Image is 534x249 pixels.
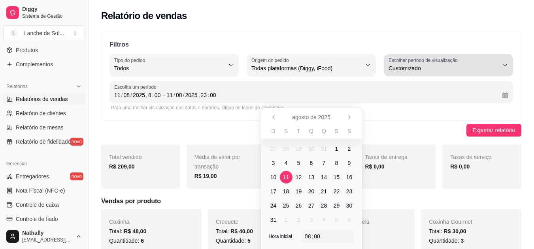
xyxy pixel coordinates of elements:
span: quarta-feira, 30 de julho de 2025 [305,142,318,155]
span: 1 [335,145,338,153]
span: sábado, 2 de agosto de 2025 [343,142,356,155]
span: 21 [321,187,327,195]
div: , [198,91,201,99]
span: 17 [270,187,277,195]
span: Escolha um período [114,84,508,90]
span: Complementos [16,60,53,68]
label: Origem do pedido [251,57,291,64]
span: Hoje, quarta-feira, 13 de agosto de 2025 [305,171,318,183]
span: Quantidade: [429,238,464,244]
span: L [10,29,18,37]
span: S [284,127,288,135]
span: domingo, 31 de agosto de 2025 [267,213,280,226]
span: sexta-feira, 1 de agosto de 2025 [330,142,343,155]
span: 6 [141,238,144,244]
span: 26 [296,202,302,210]
span: 4 [323,216,326,224]
span: R$ 30,00 [444,228,466,234]
span: Taxas de entrega [365,154,407,160]
div: minuto, Data inicial, [154,91,162,99]
div: / [173,91,176,99]
span: domingo, 17 de agosto de 2025 [267,185,280,198]
span: 20 [308,187,315,195]
span: Média de valor por transação [194,154,240,170]
span: Entregadores [16,172,49,180]
label: Tipo do pedido [114,57,148,64]
button: Select a team [3,25,85,41]
span: sábado, 16 de agosto de 2025 [343,171,356,183]
span: terça-feira, 26 de agosto de 2025 [292,199,305,212]
div: / [130,91,133,99]
span: Relatório de mesas [16,124,64,131]
span: 3 [310,216,313,224]
span: segunda-feira, 4 de agosto de 2025 [280,157,292,169]
span: Controle de caixa [16,201,59,209]
span: Coxinha Gourmet [429,219,472,225]
table: agosto de 2025 [261,127,362,227]
span: R$ 40,00 [230,228,253,234]
div: dia, Data final, [166,91,174,99]
span: [EMAIL_ADDRESS][DOMAIN_NAME] [22,237,72,243]
span: terça-feira, 19 de agosto de 2025 [292,185,305,198]
span: 29 [334,202,340,210]
span: 13 [308,173,315,181]
span: 3 [460,238,464,244]
span: sábado, 30 de agosto de 2025 [343,199,356,212]
span: Nota Fiscal (NFC-e) [16,187,65,195]
div: mês, Data final, [175,91,183,99]
strong: R$ 0,00 [450,163,470,170]
span: segunda-feira, 1 de setembro de 2025 [280,213,292,226]
span: Total: [429,228,466,234]
div: Lanche da Sol ... [24,29,64,37]
span: 4 [285,159,288,167]
span: Data selecionada: segunda-feira, 11 de agosto de 2025, segunda-feira, 11 de agosto de 2025 seleci... [280,171,292,183]
div: mês, Data inicial, [123,91,130,99]
span: Q [322,127,326,135]
span: 9 [348,159,351,167]
span: Todas plataformas (Diggy, iFood) [251,64,362,72]
span: terça-feira, 5 de agosto de 2025 [292,157,305,169]
button: Calendário [499,89,511,101]
span: segunda-feira, 28 de julho de 2025 [280,142,292,155]
span: 22 [334,187,340,195]
span: 14 [321,173,327,181]
span: 30 [308,145,315,153]
span: quarta-feira, 6 de agosto de 2025 [305,157,318,169]
span: sábado, 23 de agosto de 2025 [343,185,356,198]
span: quinta-feira, 28 de agosto de 2025 [318,199,330,212]
span: domingo, 24 de agosto de 2025 [267,199,280,212]
span: sexta-feira, 5 de setembro de 2025 [330,213,343,226]
span: Relatório de fidelidade [16,138,71,146]
label: Escolher período de visualização [389,57,460,64]
span: 31 [321,145,327,153]
div: Para uma melhor visualização das datas e horários, clique no ícone de calendário. [111,105,511,111]
span: Customizado [389,64,499,72]
span: 29 [296,145,302,153]
span: 5 [247,238,251,244]
span: Taxas de serviço [450,154,491,160]
span: 8 [335,159,338,167]
strong: R$ 19,00 [194,173,217,179]
span: sexta-feira, 8 de agosto de 2025 [330,157,343,169]
span: sexta-feira, 22 de agosto de 2025 [330,185,343,198]
span: 12 [296,173,302,181]
span: quinta-feira, 14 de agosto de 2025 [318,171,330,183]
div: hora, [304,232,312,240]
span: segunda-feira, 25 de agosto de 2025 [280,199,292,212]
span: Exportar relatório [473,126,515,135]
h2: Relatório de vendas [101,9,187,22]
span: Hora inicial [269,233,292,240]
span: S [335,127,338,135]
span: quinta-feira, 21 de agosto de 2025 [318,185,330,198]
span: 2 [348,145,351,153]
span: Produtos [16,46,38,54]
button: Anterior [267,111,280,124]
span: R$ 48,00 [124,228,146,234]
span: Total vendido [109,154,142,160]
span: domingo, 27 de julho de 2025 [267,142,280,155]
span: Diggy [22,6,82,13]
span: 30 [346,202,353,210]
div: dia, Data inicial, [113,91,121,99]
span: S [347,127,351,135]
span: domingo, 3 de agosto de 2025 [267,157,280,169]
